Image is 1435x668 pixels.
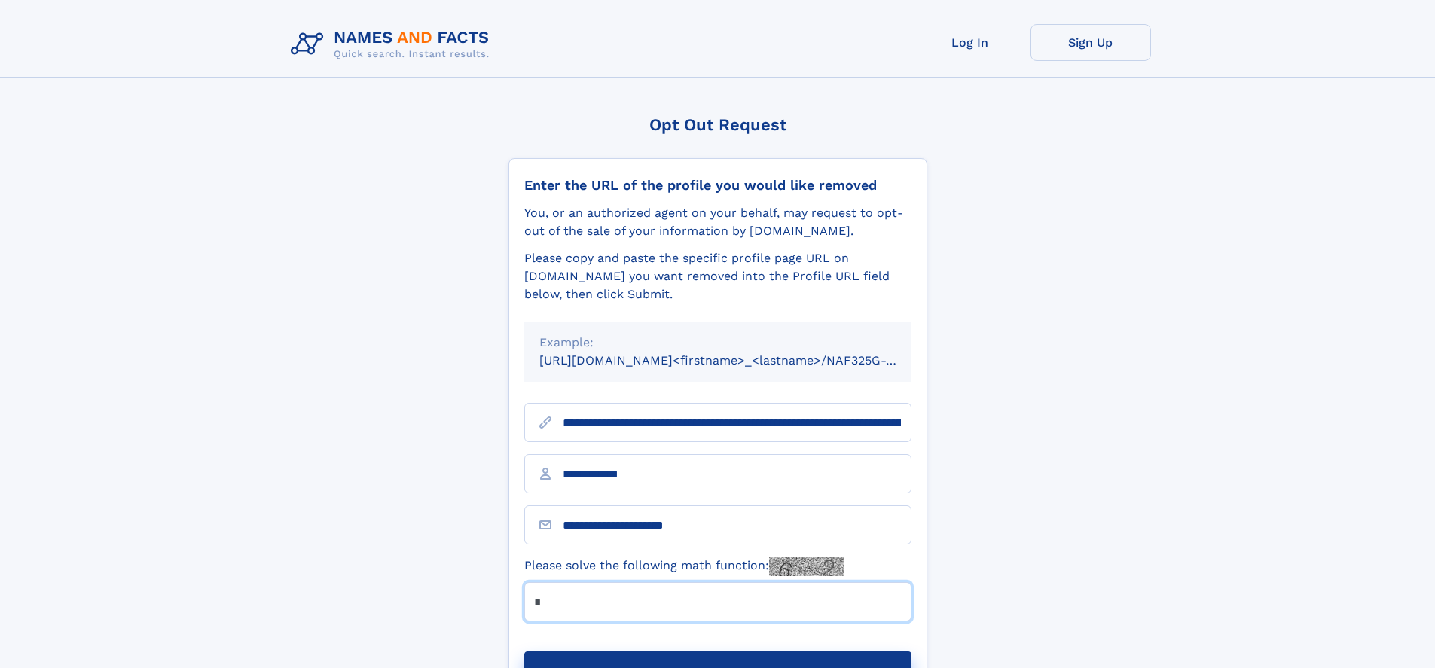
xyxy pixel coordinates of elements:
[524,204,911,240] div: You, or an authorized agent on your behalf, may request to opt-out of the sale of your informatio...
[539,353,940,368] small: [URL][DOMAIN_NAME]<firstname>_<lastname>/NAF325G-xxxxxxxx
[539,334,896,352] div: Example:
[910,24,1030,61] a: Log In
[1030,24,1151,61] a: Sign Up
[285,24,502,65] img: Logo Names and Facts
[524,557,844,576] label: Please solve the following math function:
[524,249,911,303] div: Please copy and paste the specific profile page URL on [DOMAIN_NAME] you want removed into the Pr...
[524,177,911,194] div: Enter the URL of the profile you would like removed
[508,115,927,134] div: Opt Out Request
